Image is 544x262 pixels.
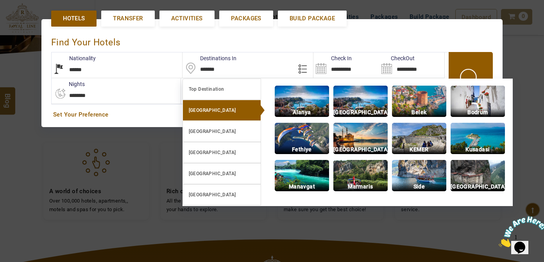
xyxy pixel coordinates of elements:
[183,163,261,184] a: [GEOGRAPHIC_DATA]
[275,123,329,154] img: img
[333,145,388,154] p: [GEOGRAPHIC_DATA]
[275,86,329,117] img: img
[3,3,52,34] img: Chat attention grabber
[189,129,236,134] b: [GEOGRAPHIC_DATA]
[189,108,236,113] b: [GEOGRAPHIC_DATA]
[219,11,273,27] a: Packages
[392,145,446,154] p: KEMER
[63,14,85,23] span: Hotels
[275,182,329,191] p: Manavgat
[183,100,261,121] a: [GEOGRAPHIC_DATA]
[379,54,415,62] label: CheckOut
[51,80,85,88] label: nights
[313,52,379,78] input: Search
[183,79,261,100] a: Top Destination
[392,108,446,117] p: Belek
[275,145,329,154] p: Fethiye
[278,11,347,27] a: Build Package
[183,54,236,62] label: Destinations In
[183,184,261,205] a: [GEOGRAPHIC_DATA]
[51,11,97,27] a: Hotels
[171,14,203,23] span: Activities
[51,29,493,52] div: Find Your Hotels
[189,192,236,197] b: [GEOGRAPHIC_DATA]
[496,213,544,250] iframe: chat widget
[181,80,216,88] label: Rooms
[275,108,329,117] p: Alanya
[313,54,352,62] label: Check In
[333,160,388,191] img: img
[159,11,215,27] a: Activities
[290,14,335,23] span: Build Package
[451,108,505,117] p: Bodrum
[392,182,446,191] p: Side
[451,123,505,154] img: img
[113,14,143,23] span: Transfer
[183,121,261,142] a: [GEOGRAPHIC_DATA]
[392,160,446,191] img: img
[379,52,444,78] input: Search
[275,160,329,191] img: img
[333,182,388,191] p: Marmaris
[52,54,96,62] label: Nationality
[451,160,505,191] img: img
[451,182,505,191] p: [GEOGRAPHIC_DATA]
[392,86,446,117] img: img
[451,86,505,117] img: img
[3,3,6,10] span: 1
[183,142,261,163] a: [GEOGRAPHIC_DATA]
[392,123,446,154] img: img
[451,145,505,154] p: Kusadasi
[101,11,154,27] a: Transfer
[53,111,491,119] a: Set Your Preference
[189,150,236,155] b: [GEOGRAPHIC_DATA]
[231,14,261,23] span: Packages
[189,171,236,176] b: [GEOGRAPHIC_DATA]
[333,86,388,117] img: img
[189,86,224,92] b: Top Destination
[333,123,388,154] img: img
[333,108,388,117] p: [GEOGRAPHIC_DATA]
